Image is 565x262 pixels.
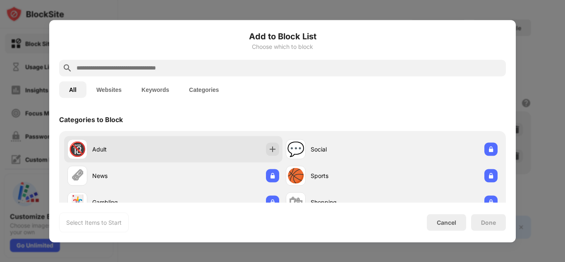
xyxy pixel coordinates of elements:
[311,198,392,207] div: Shopping
[311,171,392,180] div: Sports
[92,145,173,154] div: Adult
[437,219,456,226] div: Cancel
[69,194,86,211] div: 🃏
[287,141,304,158] div: 💬
[92,171,173,180] div: News
[59,43,506,50] div: Choose which to block
[481,219,496,226] div: Done
[132,81,179,98] button: Keywords
[70,167,84,184] div: 🗞
[59,81,86,98] button: All
[59,115,123,123] div: Categories to Block
[287,167,304,184] div: 🏀
[92,198,173,207] div: Gambling
[289,194,303,211] div: 🛍
[59,30,506,42] h6: Add to Block List
[62,63,72,73] img: search.svg
[69,141,86,158] div: 🔞
[179,81,229,98] button: Categories
[86,81,132,98] button: Websites
[66,218,122,226] div: Select Items to Start
[311,145,392,154] div: Social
